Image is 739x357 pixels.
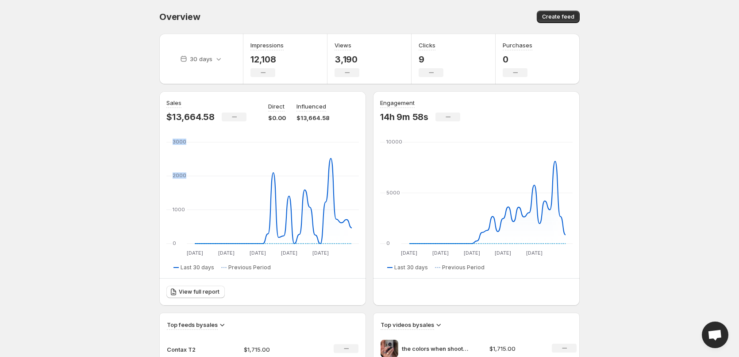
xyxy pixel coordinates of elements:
[503,54,532,65] p: 0
[167,345,211,354] p: Contax T2
[335,41,351,50] h3: Views
[181,264,214,271] span: Last 30 days
[495,250,511,256] text: [DATE]
[386,190,400,196] text: 5000
[281,250,297,256] text: [DATE]
[464,250,480,256] text: [DATE]
[179,288,219,295] span: View full report
[489,344,542,353] p: $1,715.00
[166,286,225,298] a: View full report
[402,344,468,353] p: the colors when shooting on film in summer onfilm contaxt2 35mm
[268,113,286,122] p: $0.00
[173,240,176,246] text: 0
[250,250,266,256] text: [DATE]
[173,172,186,178] text: 2000
[218,250,235,256] text: [DATE]
[381,320,434,329] h3: Top videos by sales
[166,98,181,107] h3: Sales
[394,264,428,271] span: Last 30 days
[537,11,580,23] button: Create feed
[442,264,485,271] span: Previous Period
[335,54,359,65] p: 3,190
[386,240,390,246] text: 0
[244,345,307,354] p: $1,715.00
[419,41,435,50] h3: Clicks
[419,54,443,65] p: 9
[228,264,271,271] span: Previous Period
[542,13,574,20] span: Create feed
[380,98,415,107] h3: Engagement
[187,250,203,256] text: [DATE]
[296,113,330,122] p: $13,664.58
[312,250,329,256] text: [DATE]
[401,250,417,256] text: [DATE]
[386,139,402,145] text: 10000
[503,41,532,50] h3: Purchases
[296,102,326,111] p: Influenced
[268,102,285,111] p: Direct
[432,250,449,256] text: [DATE]
[173,139,186,145] text: 3000
[173,206,185,213] text: 1000
[526,250,543,256] text: [DATE]
[167,320,218,329] h3: Top feeds by sales
[250,54,284,65] p: 12,108
[380,112,428,122] p: 14h 9m 58s
[190,54,212,63] p: 30 days
[702,322,728,348] a: Open chat
[250,41,284,50] h3: Impressions
[159,12,200,22] span: Overview
[166,112,215,122] p: $13,664.58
